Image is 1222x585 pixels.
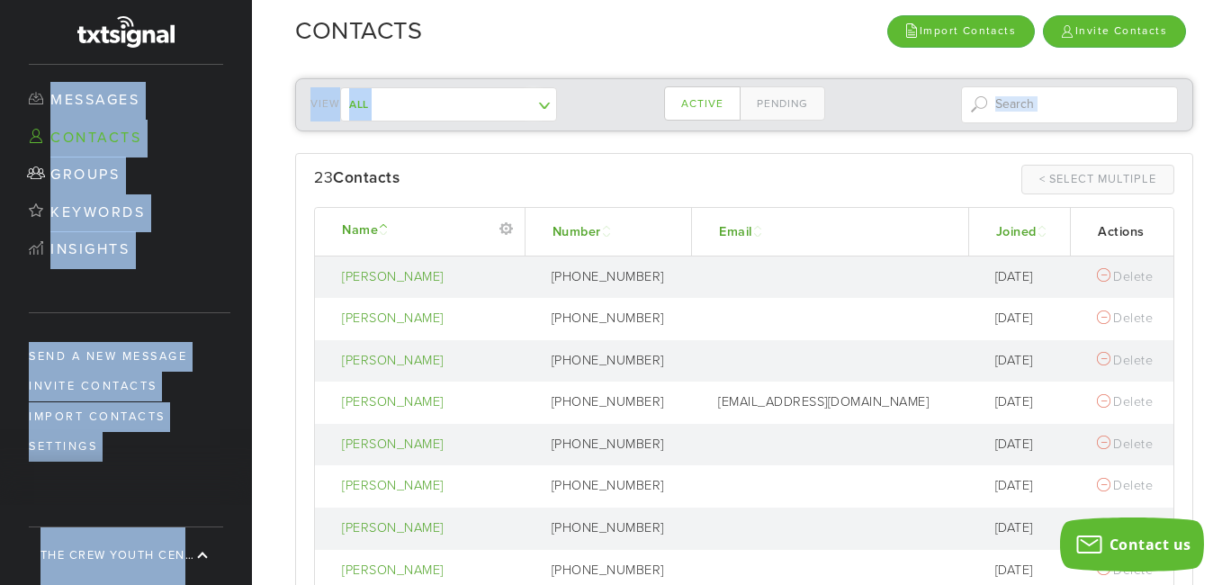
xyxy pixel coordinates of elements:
div: View [310,87,527,121]
div: [PHONE_NUMBER] [552,393,682,412]
a: Import Contacts [887,15,1035,47]
div: [PHONE_NUMBER] [552,562,682,580]
a: Delete [1097,353,1153,368]
a: Delete [1097,269,1153,284]
div: [PHONE_NUMBER] [552,436,682,454]
a: Email [719,224,766,239]
div: [PHONE_NUMBER] [552,310,682,328]
div: [DATE] [995,393,1061,412]
a: Pending [740,86,825,121]
a: < Select Multiple [1021,165,1174,194]
th: Actions [1070,208,1173,256]
a: Joined [996,224,1050,239]
div: [EMAIL_ADDRESS][DOMAIN_NAME] [718,393,959,412]
div: [DATE] [995,562,1061,580]
div: [DATE] [995,352,1061,371]
a: [PERSON_NAME] [342,352,516,371]
a: [PERSON_NAME] [342,477,516,496]
a: Invite Contacts [1043,15,1186,47]
a: [PERSON_NAME] [342,562,516,580]
div: 23 [314,165,744,192]
button: Contact us [1060,517,1204,571]
span: Contact us [1110,535,1191,554]
div: [PHONE_NUMBER] [552,519,682,538]
input: Search [961,86,1178,123]
div: [PHONE_NUMBER] [552,268,682,287]
a: [PERSON_NAME] [342,310,516,328]
div: [DATE] [995,436,1061,454]
a: [PERSON_NAME] [342,393,516,412]
a: Delete [1097,310,1153,326]
div: Contacts [333,165,400,192]
div: [PHONE_NUMBER] [552,477,682,496]
a: [PERSON_NAME] [342,436,516,454]
div: [DATE] [995,268,1061,287]
a: Active [664,86,741,121]
a: [PERSON_NAME] [342,519,516,538]
div: [PHONE_NUMBER] [552,352,682,371]
a: Delete [1097,562,1153,578]
a: Delete [1097,394,1153,409]
a: Delete [1097,436,1153,452]
div: [DATE] [995,477,1061,496]
div: < Select Multiple [1039,171,1156,187]
a: Delete [1097,478,1153,493]
a: [PERSON_NAME] [342,268,516,287]
a: Number [553,224,615,239]
div: [DATE] [995,310,1061,328]
a: Name [342,222,391,238]
div: [DATE] [995,519,1061,538]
